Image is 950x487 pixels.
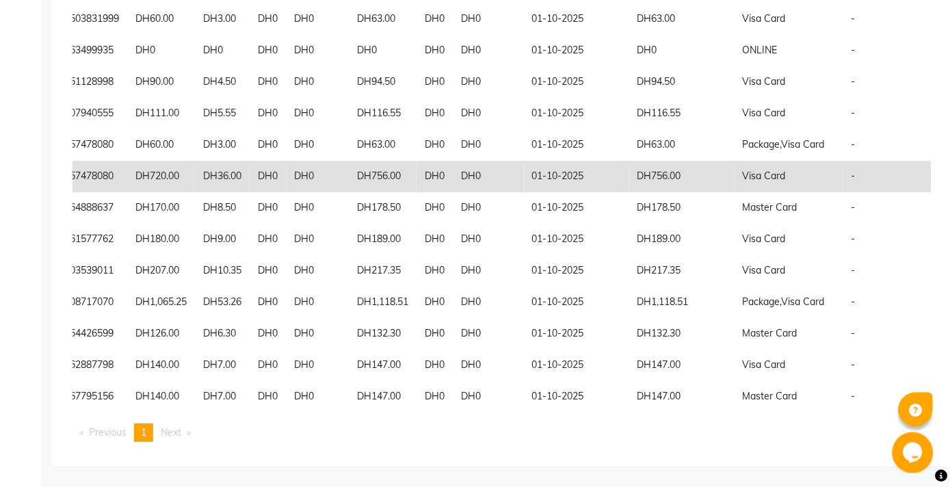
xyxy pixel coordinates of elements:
td: DH63.00 [629,129,735,161]
td: DH53.26 [195,287,250,318]
td: DH8.50 [195,192,250,224]
td: DH111.00 [127,98,195,129]
span: - [852,44,856,56]
td: DH0 [250,350,286,381]
td: DH132.30 [349,318,417,350]
td: DH0 [417,161,453,192]
td: 567795156 [56,381,127,412]
td: DH0 [453,224,524,255]
td: 01-10-2025 [524,35,629,66]
td: DH0 [453,255,524,287]
iframe: chat widget [893,432,936,473]
td: DH178.50 [349,192,417,224]
td: DH0 [286,287,349,318]
td: DH178.50 [629,192,735,224]
td: DH5.55 [195,98,250,129]
td: DH207.00 [127,255,195,287]
td: DH0 [417,129,453,161]
span: - [852,170,856,182]
span: Master Card [743,390,797,402]
td: DH0 [453,161,524,192]
td: 507940555 [56,98,127,129]
td: DH0 [417,287,453,318]
td: DH0 [453,318,524,350]
td: 01-10-2025 [524,350,629,381]
td: DH0 [286,98,349,129]
td: 554426599 [56,318,127,350]
td: 01-10-2025 [524,3,629,35]
td: DH0 [250,255,286,287]
td: DH0 [453,350,524,381]
span: Visa Card [743,264,786,276]
td: 563499935 [56,35,127,66]
span: 1 [141,426,146,438]
span: - [852,327,856,339]
td: DH94.50 [349,66,417,98]
td: 01-10-2025 [524,98,629,129]
td: DH1,118.51 [629,287,735,318]
span: Visa Card [743,233,786,245]
td: DH217.35 [349,255,417,287]
td: DH1,065.25 [127,287,195,318]
td: DH0 [417,98,453,129]
td: 01-10-2025 [524,192,629,224]
td: DH116.55 [349,98,417,129]
td: DH0 [250,381,286,412]
span: - [852,358,856,371]
span: Visa Card [743,358,786,371]
td: DH0 [453,66,524,98]
td: DH140.00 [127,350,195,381]
td: DH0 [417,192,453,224]
td: DH170.00 [127,192,195,224]
td: 01-10-2025 [524,129,629,161]
td: DH0 [250,66,286,98]
td: DH0 [250,318,286,350]
td: 561577762 [56,224,127,255]
td: DH0 [286,161,349,192]
td: DH0 [453,192,524,224]
td: 508717070 [56,287,127,318]
td: DH180.00 [127,224,195,255]
span: Next [161,426,181,438]
td: 01-10-2025 [524,287,629,318]
span: Previous [89,426,127,438]
td: DH63.00 [349,129,417,161]
td: DH147.00 [349,381,417,412]
td: DH10.35 [195,255,250,287]
td: DH0 [286,3,349,35]
td: DH0 [286,35,349,66]
td: DH147.00 [629,350,735,381]
span: Master Card [743,201,797,213]
td: DH756.00 [629,161,735,192]
td: DH9.00 [195,224,250,255]
span: - [852,295,856,308]
td: DH0 [250,224,286,255]
td: DH3.00 [195,129,250,161]
td: DH132.30 [629,318,735,350]
span: - [852,107,856,119]
td: DH0 [417,255,453,287]
td: 01-10-2025 [524,66,629,98]
td: DH0 [417,224,453,255]
span: - [852,75,856,88]
td: DH0 [453,35,524,66]
td: DH0 [417,3,453,35]
td: 01-10-2025 [524,255,629,287]
td: DH0 [453,381,524,412]
td: DH0 [127,35,195,66]
td: 0503831999 [56,3,127,35]
td: DH6.30 [195,318,250,350]
td: 01-10-2025 [524,381,629,412]
td: DH116.55 [629,98,735,129]
td: DH0 [286,350,349,381]
td: DH0 [453,129,524,161]
td: DH0 [453,3,524,35]
td: DH0 [417,66,453,98]
td: DH0 [286,224,349,255]
td: DH90.00 [127,66,195,98]
td: DH63.00 [349,3,417,35]
td: DH147.00 [629,381,735,412]
td: DH0 [250,161,286,192]
span: Visa Card [782,295,825,308]
span: - [852,138,856,150]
